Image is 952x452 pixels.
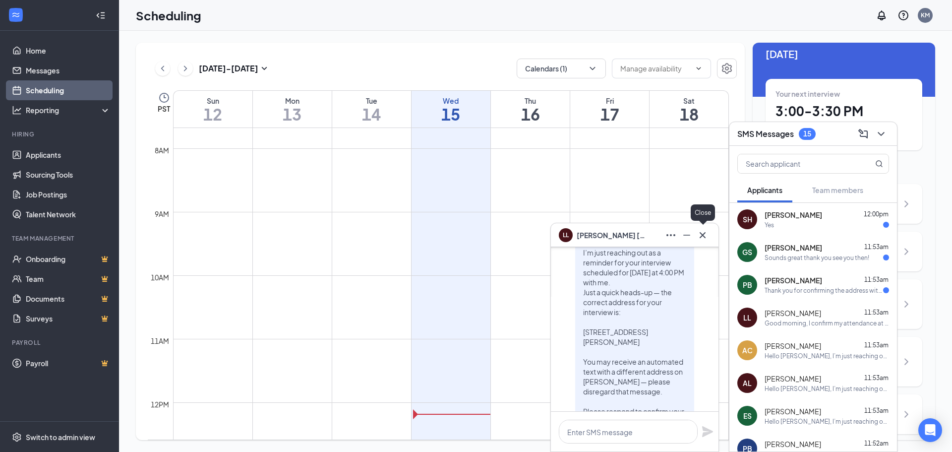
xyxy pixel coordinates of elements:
[766,46,922,62] span: [DATE]
[864,276,889,283] span: 11:53am
[765,275,822,285] span: [PERSON_NAME]
[697,229,709,241] svg: Cross
[253,96,332,106] div: Mon
[26,269,111,289] a: TeamCrown
[26,289,111,309] a: DocumentsCrown
[737,129,794,139] h3: SMS Messages
[765,341,821,351] span: [PERSON_NAME]
[864,374,889,382] span: 11:53am
[153,208,171,219] div: 9am
[253,106,332,123] h1: 13
[742,247,752,257] div: GS
[918,418,942,442] div: Open Intercom Messenger
[258,63,270,74] svg: SmallChevronDown
[721,63,733,74] svg: Settings
[743,214,752,224] div: SH
[900,408,912,420] svg: ChevronRight
[650,96,728,106] div: Sat
[747,186,782,194] span: Applicants
[12,234,109,243] div: Team Management
[174,106,252,123] h1: 12
[765,243,822,253] span: [PERSON_NAME]
[332,96,411,106] div: Tue
[412,91,490,128] a: October 15, 2025
[765,221,774,229] div: Yes
[158,63,168,74] svg: ChevronLeft
[180,63,190,74] svg: ChevronRight
[12,432,22,442] svg: Settings
[765,286,883,295] div: Thank you for confirming the address with me
[153,145,171,156] div: 8am
[738,154,855,173] input: Search applicant
[775,89,912,99] div: Your next interview
[765,352,889,360] div: Hello [PERSON_NAME], I’m just reaching out as a reminder for your interview scheduled for [DATE] ...
[12,130,109,138] div: Hiring
[12,338,109,347] div: Payroll
[96,10,106,20] svg: Collapse
[11,10,21,20] svg: WorkstreamLogo
[178,61,193,76] button: ChevronRight
[155,61,170,76] button: ChevronLeft
[149,399,171,410] div: 12pm
[743,313,751,323] div: LL
[900,246,912,258] svg: ChevronRight
[864,407,889,414] span: 11:53am
[570,96,649,106] div: Fri
[702,426,714,438] svg: Plane
[864,309,889,316] span: 11:53am
[743,378,752,388] div: AL
[900,298,912,310] svg: ChevronRight
[588,64,597,73] svg: ChevronDown
[765,308,821,318] span: [PERSON_NAME]
[765,417,889,426] div: Hello [PERSON_NAME], I’m just reaching out as a reminder for your interview scheduled for [DATE] ...
[650,91,728,128] a: October 18, 2025
[743,411,752,421] div: ES
[695,65,703,72] svg: ChevronDown
[864,341,889,349] span: 11:53am
[864,440,889,447] span: 11:52am
[491,91,570,128] a: October 16, 2025
[864,243,889,251] span: 11:53am
[663,227,679,243] button: Ellipses
[26,61,111,80] a: Messages
[897,9,909,21] svg: QuestionInfo
[855,126,871,142] button: ComposeMessage
[332,91,411,128] a: October 14, 2025
[570,91,649,128] a: October 17, 2025
[857,128,869,140] svg: ComposeMessage
[26,249,111,269] a: OnboardingCrown
[570,106,649,123] h1: 17
[158,104,170,114] span: PST
[149,272,171,283] div: 10am
[812,186,863,194] span: Team members
[681,229,693,241] svg: Minimize
[665,229,677,241] svg: Ellipses
[873,126,889,142] button: ChevronDown
[26,309,111,328] a: SurveysCrown
[765,406,821,416] span: [PERSON_NAME]
[921,11,930,19] div: KM
[412,96,490,106] div: Wed
[691,204,715,221] div: Close
[742,345,753,355] div: AC
[765,319,889,327] div: Good morning, I confirm my attendance at the interview.
[12,105,22,115] svg: Analysis
[765,210,822,220] span: [PERSON_NAME]
[900,356,912,368] svg: ChevronRight
[717,59,737,78] a: Settings
[26,432,95,442] div: Switch to admin view
[26,204,111,224] a: Talent Network
[765,439,821,449] span: [PERSON_NAME]
[765,374,821,384] span: [PERSON_NAME]
[149,335,171,346] div: 11am
[26,353,111,373] a: PayrollCrown
[875,128,887,140] svg: ChevronDown
[174,91,252,128] a: October 12, 2025
[174,96,252,106] div: Sun
[491,96,570,106] div: Thu
[199,63,258,74] h3: [DATE] - [DATE]
[332,106,411,123] h1: 14
[876,9,888,21] svg: Notifications
[26,165,111,185] a: Sourcing Tools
